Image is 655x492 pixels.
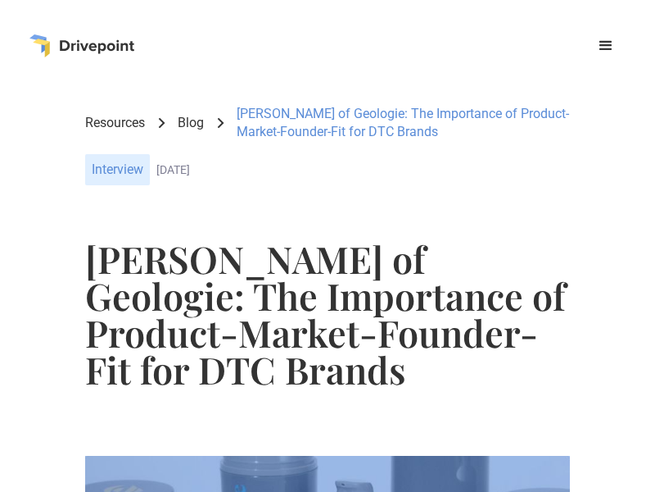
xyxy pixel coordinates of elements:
div: Interview [85,154,150,185]
a: Blog [178,114,204,132]
div: [PERSON_NAME] of Geologie: The Importance of Product-Market-Founder-Fit for DTC Brands [237,105,570,141]
h1: [PERSON_NAME] of Geologie: The Importance of Product-Market-Founder-Fit for DTC Brands [85,240,570,388]
a: home [29,34,134,57]
div: [DATE] [156,163,570,177]
div: menu [586,26,626,66]
a: Resources [85,114,145,132]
